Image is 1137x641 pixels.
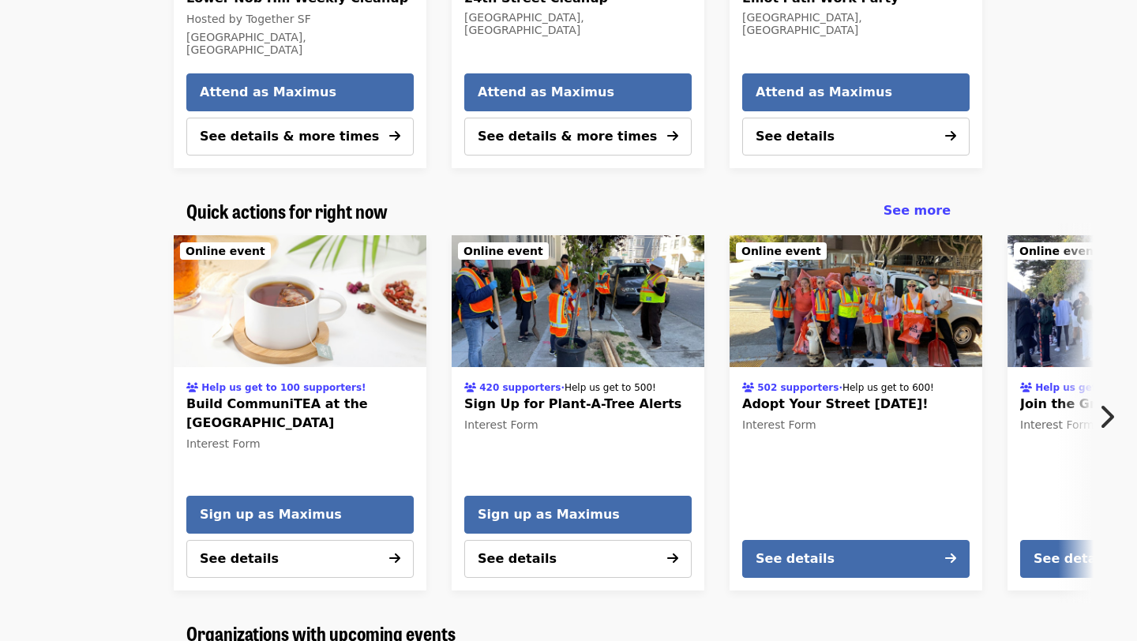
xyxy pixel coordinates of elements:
[464,11,692,38] div: [GEOGRAPHIC_DATA], [GEOGRAPHIC_DATA]
[186,382,198,393] i: users icon
[464,540,692,578] button: See details
[200,551,279,566] span: See details
[186,395,414,433] span: Build CommuniTEA at the [GEOGRAPHIC_DATA]
[478,83,678,102] span: Attend as Maximus
[1020,382,1032,393] i: users icon
[186,31,414,58] div: [GEOGRAPHIC_DATA], [GEOGRAPHIC_DATA]
[756,129,835,144] span: See details
[884,203,951,218] span: See more
[756,83,956,102] span: Attend as Maximus
[186,118,414,156] button: See details & more times
[452,235,704,368] img: Sign Up for Plant-A-Tree Alerts organized by SF Public Works
[186,373,414,455] a: See details for "Build CommuniTEA at the Street Tree Nursery"
[742,73,970,111] button: Attend as Maximus
[186,73,414,111] button: Attend as Maximus
[1034,549,1113,568] div: See details
[479,382,561,393] span: 420 supporters
[1085,395,1137,439] button: Next item
[186,13,311,25] span: Hosted by Together SF
[756,549,835,568] div: See details
[478,505,678,524] span: Sign up as Maximus
[174,200,963,223] div: Quick actions for right now
[186,540,414,578] button: See details
[464,377,656,395] div: ·
[478,551,557,566] span: See details
[1098,402,1114,432] i: chevron-right icon
[186,437,261,450] span: Interest Form
[741,245,821,257] span: Online event
[201,382,366,393] span: Help us get to 100 supporters!
[389,551,400,566] i: arrow-right icon
[730,235,982,368] img: Adopt Your Street Today! organized by SF Public Works
[452,235,704,368] a: Sign Up for Plant-A-Tree Alerts
[464,395,692,414] span: Sign Up for Plant-A-Tree Alerts
[464,118,692,156] button: See details & more times
[464,496,692,534] button: Sign up as Maximus
[464,418,538,431] span: Interest Form
[945,551,956,566] i: arrow-right icon
[478,129,657,144] span: See details & more times
[742,418,816,431] span: Interest Form
[742,395,970,414] span: Adopt Your Street [DATE]!
[464,73,692,111] button: Attend as Maximus
[174,235,426,368] img: Build CommuniTEA at the Street Tree Nursery organized by SF Public Works
[1020,418,1094,431] span: Interest Form
[742,540,970,578] button: See details
[200,129,379,144] span: See details & more times
[884,201,951,220] a: See more
[464,373,692,437] a: See details for "Sign Up for Plant-A-Tree Alerts"
[742,11,970,38] div: [GEOGRAPHIC_DATA], [GEOGRAPHIC_DATA]
[667,551,678,566] i: arrow-right icon
[186,496,414,534] button: Sign up as Maximus
[565,382,656,393] span: Help us get to 500!
[200,505,400,524] span: Sign up as Maximus
[742,118,970,156] button: See details
[742,382,754,393] i: users icon
[1019,245,1099,257] span: Online event
[174,235,426,368] a: Build CommuniTEA at the Street Tree Nursery
[186,245,265,257] span: Online event
[757,382,839,393] span: 502 supporters
[464,382,476,393] i: users icon
[186,200,388,223] a: Quick actions for right now
[730,235,982,590] a: See details for "Adopt Your Street Today!"
[389,129,400,144] i: arrow-right icon
[667,129,678,144] i: arrow-right icon
[945,129,956,144] i: arrow-right icon
[742,377,934,395] div: ·
[842,382,934,393] span: Help us get to 600!
[463,245,543,257] span: Online event
[186,197,388,224] span: Quick actions for right now
[200,83,400,102] span: Attend as Maximus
